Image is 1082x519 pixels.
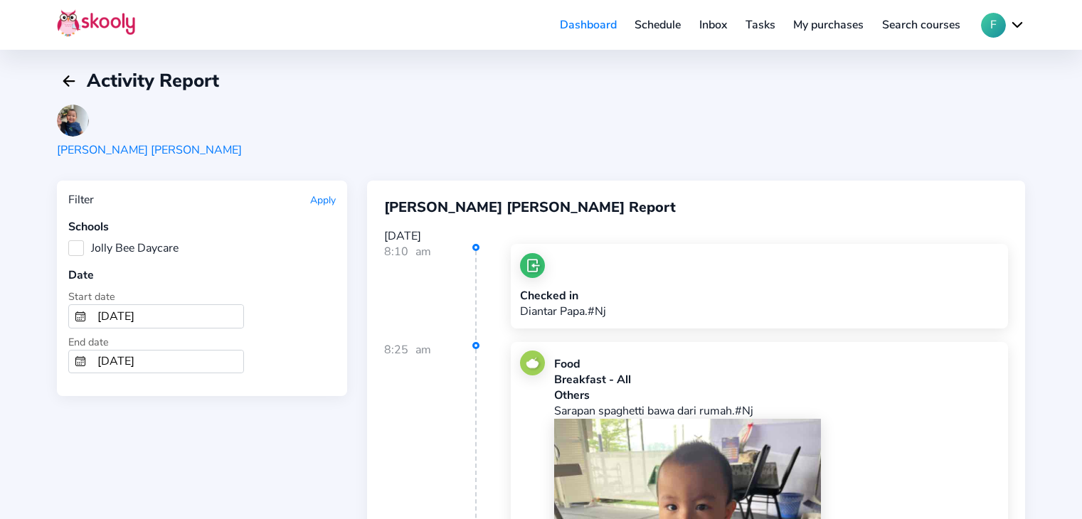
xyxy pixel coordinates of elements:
ion-icon: arrow back outline [60,73,78,90]
div: am [415,244,431,340]
a: My purchases [784,14,873,36]
button: calendar outline [69,351,92,373]
div: Food [554,356,999,372]
span: End date [68,335,109,349]
button: Fchevron down outline [981,13,1025,38]
input: To Date [92,351,243,373]
div: Checked in [520,288,606,304]
div: Breakfast - All [554,372,999,387]
label: Jolly Bee Daycare [68,240,179,256]
div: Schools [68,219,336,235]
a: Inbox [690,14,736,36]
span: Start date [68,289,115,304]
div: 8:10 [384,244,477,340]
button: arrow back outline [57,69,81,93]
a: Search courses [873,14,970,36]
a: Dashboard [551,14,626,36]
div: [DATE] [384,228,1008,244]
button: calendar outline [69,305,92,328]
div: Date [68,267,336,283]
p: Diantar Papa.#Nj [520,304,606,319]
img: food.jpg [520,351,545,375]
span: Activity Report [87,68,219,93]
a: Schedule [626,14,691,36]
input: From Date [92,305,243,328]
a: Tasks [736,14,785,36]
ion-icon: calendar outline [75,355,86,367]
img: 202504110724589150957335619769746266608800361541202504110745080792294527529358.jpg [57,105,89,137]
img: checkin.jpg [520,253,545,278]
div: Filter [68,192,94,208]
ion-icon: calendar outline [75,311,86,322]
div: [PERSON_NAME] [PERSON_NAME] [57,142,242,158]
p: Sarapan spaghetti bawa dari rumah.#Nj [554,403,999,419]
button: Apply [310,193,336,207]
div: Others [554,387,999,403]
span: [PERSON_NAME] [PERSON_NAME] Report [384,198,676,217]
img: Skooly [57,9,135,37]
